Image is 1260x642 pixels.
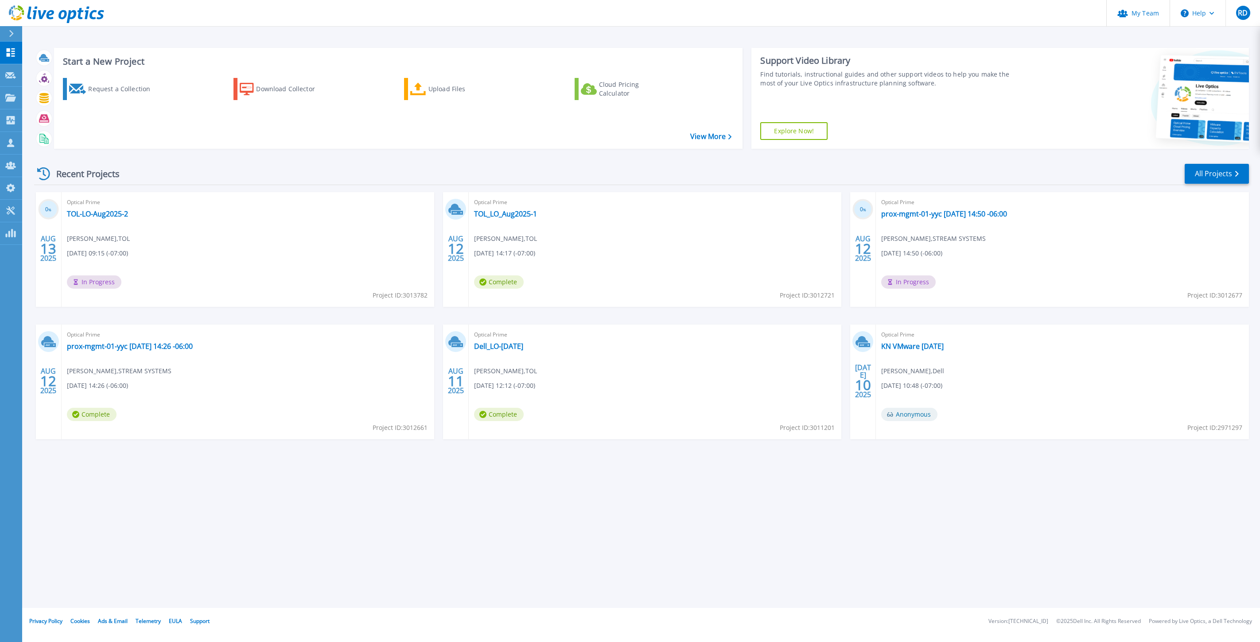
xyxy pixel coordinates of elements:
[881,381,942,391] span: [DATE] 10:48 (-07:00)
[169,617,182,625] a: EULA
[447,232,464,265] div: AUG 2025
[67,197,429,207] span: Optical Prime
[373,290,428,300] span: Project ID: 3013782
[67,234,130,244] span: [PERSON_NAME] , TOL
[474,366,537,376] span: [PERSON_NAME] , TOL
[881,197,1243,207] span: Optical Prime
[474,234,537,244] span: [PERSON_NAME] , TOL
[474,342,523,351] a: Dell_LO-[DATE]
[98,617,128,625] a: Ads & Email
[1149,619,1252,624] li: Powered by Live Optics, a Dell Technology
[881,275,936,289] span: In Progress
[34,163,132,185] div: Recent Projects
[881,234,986,244] span: [PERSON_NAME] , STREAM SYSTEMS
[67,275,121,289] span: In Progress
[690,132,731,141] a: View More
[1056,619,1141,624] li: © 2025 Dell Inc. All Rights Reserved
[988,619,1048,624] li: Version: [TECHNICAL_ID]
[474,408,524,421] span: Complete
[760,55,1019,66] div: Support Video Library
[863,207,866,212] span: %
[1187,290,1242,300] span: Project ID: 3012677
[40,377,56,385] span: 12
[855,365,871,397] div: [DATE] 2025
[67,381,128,391] span: [DATE] 14:26 (-06:00)
[474,275,524,289] span: Complete
[881,408,937,421] span: Anonymous
[373,423,428,433] span: Project ID: 3012661
[474,209,537,218] a: TOL_LO_Aug2025-1
[474,381,535,391] span: [DATE] 12:12 (-07:00)
[256,80,327,98] div: Download Collector
[136,617,161,625] a: Telemetry
[428,80,499,98] div: Upload Files
[88,80,159,98] div: Request a Collection
[881,330,1243,340] span: Optical Prime
[780,423,835,433] span: Project ID: 3011201
[48,207,51,212] span: %
[40,232,57,265] div: AUG 2025
[40,365,57,397] div: AUG 2025
[63,57,731,66] h3: Start a New Project
[881,209,1007,218] a: prox-mgmt-01-yyc [DATE] 14:50 -06:00
[67,248,128,258] span: [DATE] 09:15 (-07:00)
[1185,164,1249,184] a: All Projects
[40,245,56,252] span: 13
[881,342,944,351] a: KN VMware [DATE]
[575,78,673,100] a: Cloud Pricing Calculator
[599,80,670,98] div: Cloud Pricing Calculator
[67,366,171,376] span: [PERSON_NAME] , STREAM SYSTEMS
[1238,9,1248,16] span: RD
[233,78,332,100] a: Download Collector
[448,245,464,252] span: 12
[474,248,535,258] span: [DATE] 14:17 (-07:00)
[780,290,835,300] span: Project ID: 3012721
[855,232,871,265] div: AUG 2025
[447,365,464,397] div: AUG 2025
[29,617,62,625] a: Privacy Policy
[404,78,503,100] a: Upload Files
[881,366,944,376] span: [PERSON_NAME] , Dell
[760,70,1019,88] div: Find tutorials, instructional guides and other support videos to help you make the most of your L...
[855,245,871,252] span: 12
[855,381,871,389] span: 10
[67,209,128,218] a: TOL-LO-Aug2025-2
[448,377,464,385] span: 11
[760,122,828,140] a: Explore Now!
[63,78,162,100] a: Request a Collection
[67,408,117,421] span: Complete
[474,330,836,340] span: Optical Prime
[67,342,193,351] a: prox-mgmt-01-yyc [DATE] 14:26 -06:00
[38,205,59,215] h3: 0
[881,248,942,258] span: [DATE] 14:50 (-06:00)
[1187,423,1242,433] span: Project ID: 2971297
[852,205,873,215] h3: 0
[190,617,210,625] a: Support
[67,330,429,340] span: Optical Prime
[70,617,90,625] a: Cookies
[474,197,836,207] span: Optical Prime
